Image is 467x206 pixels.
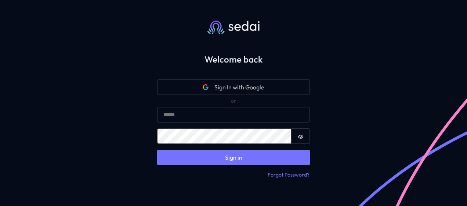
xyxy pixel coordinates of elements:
h2: Welcome back [145,54,322,65]
button: Forgot Password? [267,171,310,179]
span: Sign In with Google [214,83,264,92]
svg: Google icon [203,84,209,90]
button: Show password [292,128,310,144]
button: Sign in [157,150,310,165]
button: Google iconSign In with Google [157,79,310,95]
